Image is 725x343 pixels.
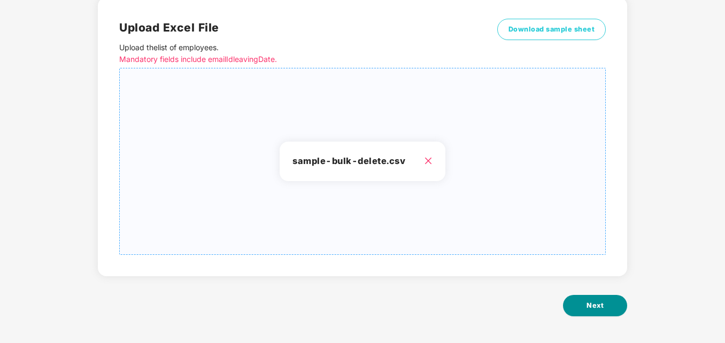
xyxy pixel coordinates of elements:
span: sample-bulk-delete.csv close [120,68,605,254]
button: Download sample sheet [497,19,606,40]
button: Next [563,295,627,316]
span: Download sample sheet [508,24,595,35]
h3: sample-bulk-delete.csv [292,154,433,168]
span: close [424,157,433,165]
span: Next [587,300,604,311]
h2: Upload Excel File [119,19,484,36]
p: Upload the list of employees . [119,42,484,65]
p: Mandatory fields include emailId leavingDate. [119,53,484,65]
